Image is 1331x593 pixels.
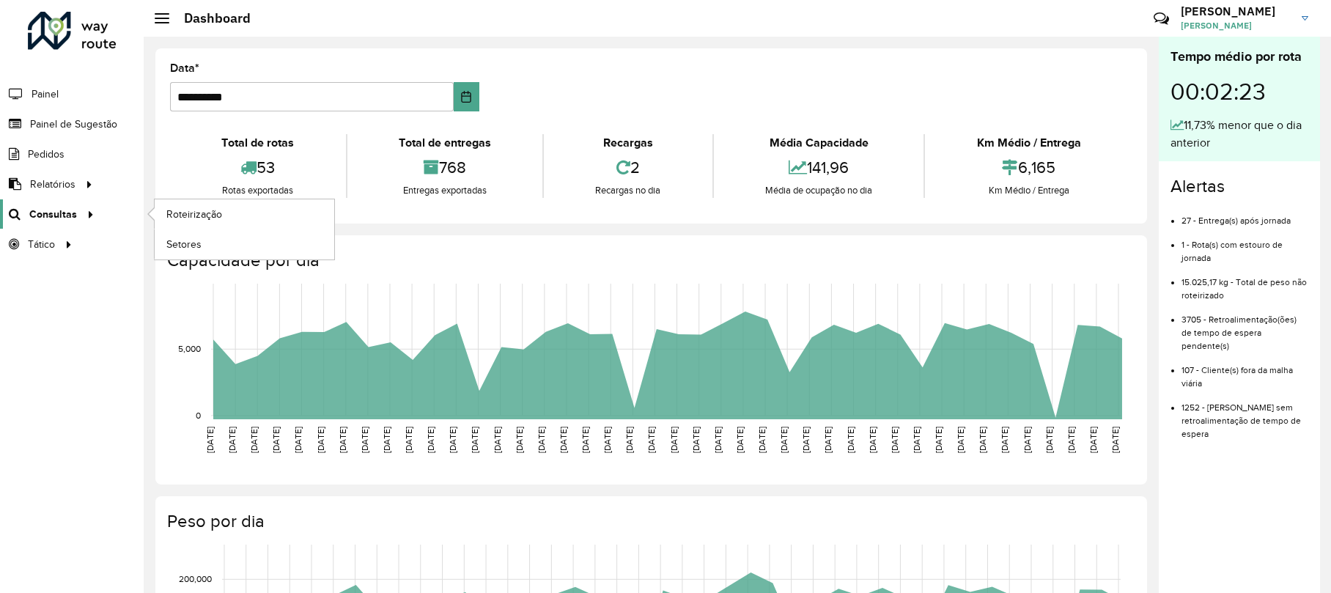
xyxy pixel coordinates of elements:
[602,427,612,453] text: [DATE]
[547,152,709,183] div: 2
[178,344,201,353] text: 5,000
[29,207,77,222] span: Consultas
[166,207,222,222] span: Roteirização
[735,427,745,453] text: [DATE]
[1066,427,1076,453] text: [DATE]
[646,427,656,453] text: [DATE]
[1181,227,1308,265] li: 1 - Rota(s) com estouro de jornada
[1181,203,1308,227] li: 27 - Entrega(s) após jornada
[1181,265,1308,302] li: 15.025,17 kg - Total de peso não roteirizado
[1022,427,1032,453] text: [DATE]
[351,183,539,198] div: Entregas exportadas
[1170,117,1308,152] div: 11,73% menor que o dia anterior
[351,152,539,183] div: 768
[929,152,1129,183] div: 6,165
[1170,176,1308,197] h4: Alertas
[1088,427,1098,453] text: [DATE]
[718,134,921,152] div: Média Capacidade
[316,427,325,453] text: [DATE]
[956,427,965,453] text: [DATE]
[205,427,215,453] text: [DATE]
[174,134,342,152] div: Total de rotas
[779,427,789,453] text: [DATE]
[846,427,855,453] text: [DATE]
[28,147,64,162] span: Pedidos
[28,237,55,252] span: Tático
[1181,390,1308,441] li: 1252 - [PERSON_NAME] sem retroalimentação de tempo de espera
[448,427,457,453] text: [DATE]
[155,229,334,259] a: Setores
[1044,427,1054,453] text: [DATE]
[170,59,199,77] label: Data
[537,427,546,453] text: [DATE]
[868,427,877,453] text: [DATE]
[493,427,502,453] text: [DATE]
[934,427,943,453] text: [DATE]
[1110,427,1120,453] text: [DATE]
[227,427,237,453] text: [DATE]
[196,410,201,420] text: 0
[155,199,334,229] a: Roteirização
[166,237,202,252] span: Setores
[174,152,342,183] div: 53
[30,177,75,192] span: Relatórios
[32,86,59,102] span: Painel
[426,427,435,453] text: [DATE]
[890,427,899,453] text: [DATE]
[174,183,342,198] div: Rotas exportadas
[669,427,679,453] text: [DATE]
[978,427,987,453] text: [DATE]
[338,427,347,453] text: [DATE]
[691,427,701,453] text: [DATE]
[547,183,709,198] div: Recargas no dia
[801,427,811,453] text: [DATE]
[929,134,1129,152] div: Km Médio / Entrega
[454,82,479,111] button: Choose Date
[929,183,1129,198] div: Km Médio / Entrega
[713,427,723,453] text: [DATE]
[823,427,833,453] text: [DATE]
[558,427,568,453] text: [DATE]
[547,134,709,152] div: Recargas
[470,427,479,453] text: [DATE]
[515,427,524,453] text: [DATE]
[1170,47,1308,67] div: Tempo médio por rota
[580,427,590,453] text: [DATE]
[757,427,767,453] text: [DATE]
[404,427,413,453] text: [DATE]
[169,10,251,26] h2: Dashboard
[351,134,539,152] div: Total de entregas
[382,427,391,453] text: [DATE]
[1146,3,1177,34] a: Contato Rápido
[718,152,921,183] div: 141,96
[179,574,212,583] text: 200,000
[1181,353,1308,390] li: 107 - Cliente(s) fora da malha viária
[718,183,921,198] div: Média de ocupação no dia
[167,250,1132,271] h4: Capacidade por dia
[1181,302,1308,353] li: 3705 - Retroalimentação(ões) de tempo de espera pendente(s)
[293,427,303,453] text: [DATE]
[1000,427,1009,453] text: [DATE]
[271,427,281,453] text: [DATE]
[360,427,369,453] text: [DATE]
[1170,67,1308,117] div: 00:02:23
[1181,19,1291,32] span: [PERSON_NAME]
[30,117,117,132] span: Painel de Sugestão
[624,427,634,453] text: [DATE]
[167,511,1132,532] h4: Peso por dia
[1181,4,1291,18] h3: [PERSON_NAME]
[249,427,259,453] text: [DATE]
[912,427,921,453] text: [DATE]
